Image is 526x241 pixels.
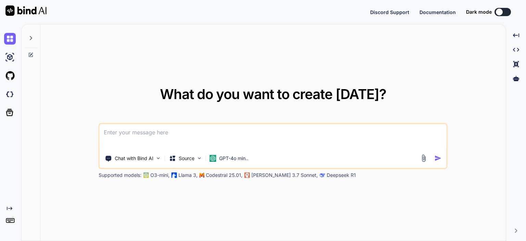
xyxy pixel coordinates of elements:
img: Mistral-AI [200,173,204,178]
img: chat [4,33,16,45]
button: Documentation [419,9,456,16]
img: claude [320,172,325,178]
img: ai-studio [4,51,16,63]
img: attachment [420,154,428,162]
p: Chat with Bind AI [115,155,153,162]
p: [PERSON_NAME] 3.7 Sonnet, [251,172,318,179]
span: Documentation [419,9,456,15]
img: claude [245,172,250,178]
img: GPT-4o mini [210,155,216,162]
p: Supported models: [99,172,141,179]
span: Dark mode [466,9,492,15]
img: darkCloudIdeIcon [4,88,16,100]
img: Bind AI [5,5,47,16]
p: Codestral 25.01, [206,172,242,179]
button: Discord Support [370,9,409,16]
img: Pick Models [197,155,202,161]
p: Llama 3, [178,172,198,179]
img: Pick Tools [155,155,161,161]
p: Deepseek R1 [327,172,356,179]
img: githubLight [4,70,16,82]
img: GPT-4 [143,172,149,178]
span: What do you want to create [DATE]? [160,86,386,103]
span: Discord Support [370,9,409,15]
img: Llama2 [172,172,177,178]
p: Source [179,155,195,162]
p: O3-mini, [150,172,170,179]
img: icon [435,155,442,162]
p: GPT-4o min.. [219,155,248,162]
